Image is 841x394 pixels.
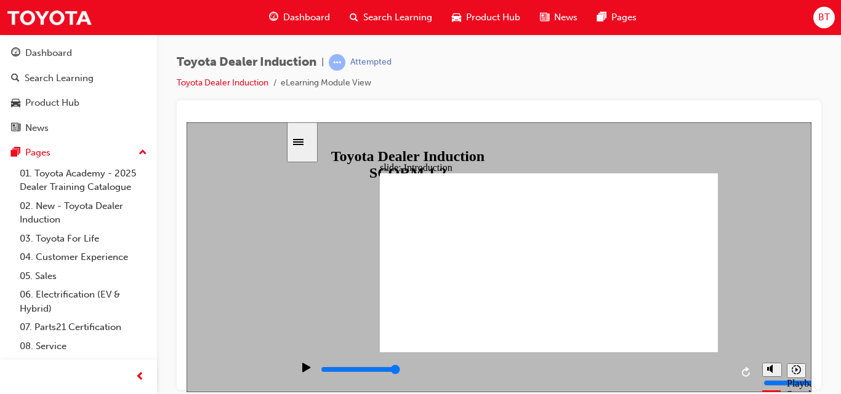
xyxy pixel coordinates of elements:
[25,96,79,110] div: Product Hub
[611,10,637,25] span: Pages
[15,229,152,248] a: 03. Toyota For Life
[5,92,152,114] a: Product Hub
[135,369,145,385] span: prev-icon
[600,241,619,256] button: Playback speed
[15,285,152,318] a: 06. Electrification (EV & Hybrid)
[5,141,152,164] button: Pages
[11,123,20,134] span: news-icon
[452,10,461,25] span: car-icon
[259,5,340,30] a: guage-iconDashboard
[269,10,278,25] span: guage-icon
[5,67,152,90] a: Search Learning
[818,10,830,25] span: BT
[25,146,50,160] div: Pages
[134,242,214,252] input: slide progress
[15,318,152,337] a: 07. Parts21 Certification
[569,230,619,270] div: misc controls
[139,145,147,161] span: up-icon
[177,77,268,88] a: Toyota Dealer Induction
[11,148,20,159] span: pages-icon
[350,10,358,25] span: search-icon
[554,10,577,25] span: News
[5,39,152,141] button: DashboardSearch LearningProduct HubNews
[15,267,152,286] a: 05. Sales
[6,4,92,31] img: Trak
[281,76,371,90] li: eLearning Module View
[597,10,606,25] span: pages-icon
[15,337,152,356] a: 08. Service
[15,197,152,229] a: 02. New - Toyota Dealer Induction
[329,54,345,71] span: learningRecordVerb_ATTEMPT-icon
[11,73,20,84] span: search-icon
[600,256,619,278] div: Playback Speed
[106,240,127,261] button: Play (Ctrl+Alt+P)
[11,98,20,109] span: car-icon
[177,55,316,69] span: Toyota Dealer Induction
[813,7,835,28] button: BT
[442,5,530,30] a: car-iconProduct Hub
[587,5,646,30] a: pages-iconPages
[363,10,432,25] span: Search Learning
[15,248,152,267] a: 04. Customer Experience
[530,5,587,30] a: news-iconNews
[5,117,152,140] a: News
[576,240,595,254] button: Mute (Ctrl+Alt+M)
[106,230,569,270] div: playback controls
[283,10,330,25] span: Dashboard
[11,48,20,59] span: guage-icon
[340,5,442,30] a: search-iconSearch Learning
[540,10,549,25] span: news-icon
[321,55,324,69] span: |
[5,42,152,65] a: Dashboard
[15,164,152,197] a: 01. Toyota Academy - 2025 Dealer Training Catalogue
[551,241,569,259] button: Replay (Ctrl+Alt+R)
[350,57,392,68] div: Attempted
[577,256,656,266] input: volume
[25,121,49,135] div: News
[466,10,520,25] span: Product Hub
[25,71,94,85] div: Search Learning
[25,46,72,60] div: Dashboard
[15,355,152,374] a: 09. Technical Training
